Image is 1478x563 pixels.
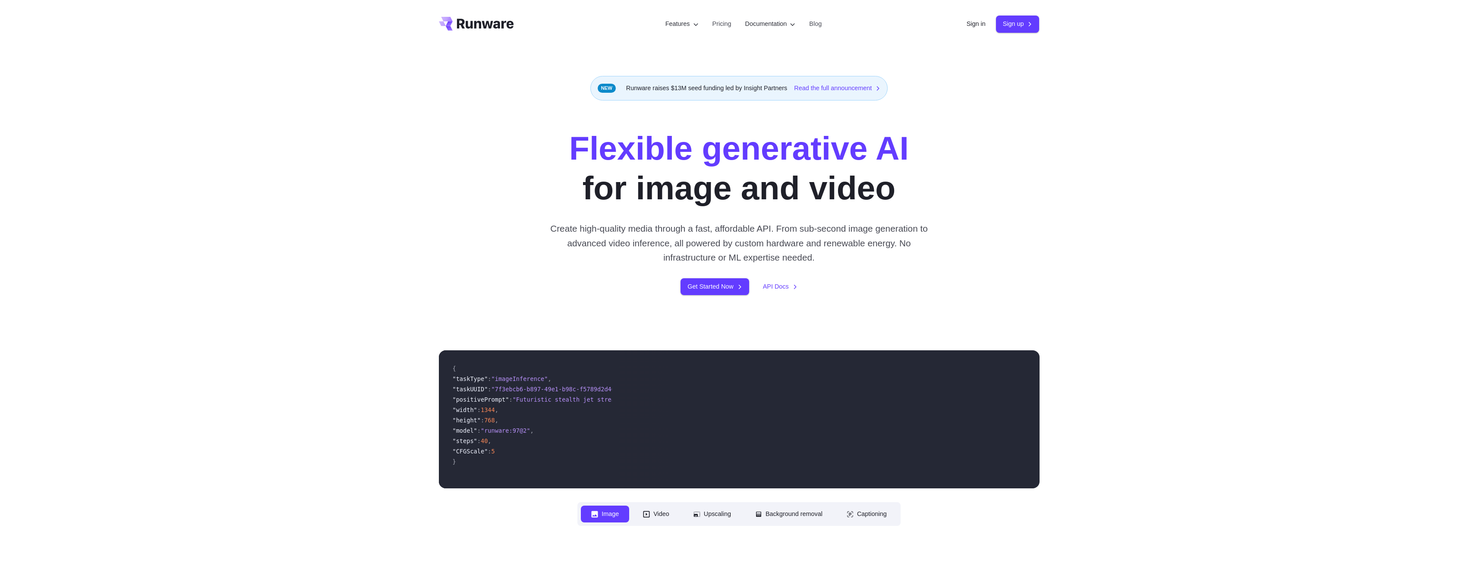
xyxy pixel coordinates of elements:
[665,19,699,29] label: Features
[996,16,1040,32] a: Sign up
[453,458,456,465] span: }
[453,437,477,444] span: "steps"
[439,17,514,31] a: Go to /
[488,448,491,455] span: :
[492,448,495,455] span: 5
[513,396,834,403] span: "Futuristic stealth jet streaking through a neon-lit cityscape with glowing purple exhaust"
[967,19,986,29] a: Sign in
[488,386,491,393] span: :
[809,19,822,29] a: Blog
[569,128,909,208] h1: for image and video
[453,386,488,393] span: "taskUUID"
[633,506,680,522] button: Video
[488,375,491,382] span: :
[763,282,797,292] a: API Docs
[481,427,530,434] span: "runware:97@2"
[481,437,488,444] span: 40
[745,506,833,522] button: Background removal
[794,83,880,93] a: Read the full announcement
[453,448,488,455] span: "CFGScale"
[477,406,481,413] span: :
[453,375,488,382] span: "taskType"
[547,221,931,264] p: Create high-quality media through a fast, affordable API. From sub-second image generation to adv...
[569,129,909,167] strong: Flexible generative AI
[745,19,796,29] label: Documentation
[453,365,456,372] span: {
[492,375,548,382] span: "imageInference"
[453,427,477,434] span: "model"
[477,427,481,434] span: :
[581,506,629,522] button: Image
[488,437,491,444] span: ,
[484,417,495,424] span: 768
[477,437,481,444] span: :
[453,396,509,403] span: "positivePrompt"
[481,417,484,424] span: :
[590,76,888,101] div: Runware raises $13M seed funding led by Insight Partners
[481,406,495,413] span: 1344
[453,417,481,424] span: "height"
[683,506,741,522] button: Upscaling
[681,278,749,295] a: Get Started Now
[712,19,731,29] a: Pricing
[495,406,498,413] span: ,
[492,386,626,393] span: "7f3ebcb6-b897-49e1-b98c-f5789d2d40d7"
[495,417,498,424] span: ,
[453,406,477,413] span: "width"
[836,506,897,522] button: Captioning
[530,427,534,434] span: ,
[548,375,551,382] span: ,
[509,396,512,403] span: :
